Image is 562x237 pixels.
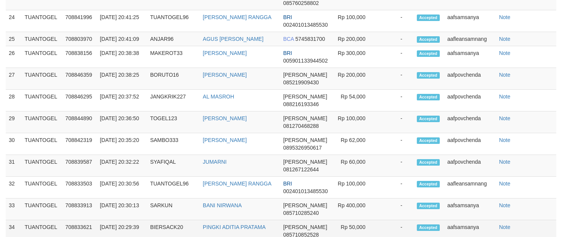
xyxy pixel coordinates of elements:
[203,181,272,187] a: [PERSON_NAME] RANGGA
[6,10,21,32] td: 24
[147,32,200,46] td: ANJAR96
[499,115,510,121] a: Note
[147,133,200,155] td: SAMBO333
[21,198,62,220] td: TUANTOGEL
[283,58,328,64] span: 005901133944502
[444,46,496,68] td: aafsamsanya
[283,22,328,28] span: 002401013485530
[6,133,21,155] td: 30
[21,68,62,90] td: TUANTOGEL
[377,46,413,68] td: -
[334,90,377,111] td: Rp 54,000
[283,202,327,208] span: [PERSON_NAME]
[283,210,319,216] span: 085710285240
[6,177,21,198] td: 32
[499,14,510,20] a: Note
[97,68,147,90] td: [DATE] 20:38:25
[21,10,62,32] td: TUANTOGEL
[203,94,234,100] a: AL MASROH
[417,137,440,144] span: Accepted
[283,145,322,151] span: 0895326950617
[377,10,413,32] td: -
[499,72,510,78] a: Note
[97,177,147,198] td: [DATE] 20:30:56
[499,36,510,42] a: Note
[203,72,247,78] a: [PERSON_NAME]
[6,68,21,90] td: 27
[62,32,97,46] td: 708803970
[283,36,294,42] span: BCA
[97,198,147,220] td: [DATE] 20:30:13
[62,90,97,111] td: 708846295
[62,46,97,68] td: 708838156
[283,224,327,230] span: [PERSON_NAME]
[499,50,510,56] a: Note
[334,46,377,68] td: Rp 300,000
[334,198,377,220] td: Rp 400,000
[417,203,440,209] span: Accepted
[203,137,247,143] a: [PERSON_NAME]
[62,68,97,90] td: 708846359
[21,111,62,133] td: TUANTOGEL
[62,10,97,32] td: 708841996
[417,15,440,21] span: Accepted
[377,90,413,111] td: -
[203,202,242,208] a: BANI NIRWANA
[417,94,440,100] span: Accepted
[283,188,328,194] span: 002401013485530
[444,32,496,46] td: aafleansamnang
[334,155,377,177] td: Rp 60,000
[377,198,413,220] td: -
[499,202,510,208] a: Note
[283,14,292,20] span: BRI
[6,90,21,111] td: 28
[444,155,496,177] td: aafpovchenda
[97,133,147,155] td: [DATE] 20:35:20
[444,133,496,155] td: aafpovchenda
[21,46,62,68] td: TUANTOGEL
[444,68,496,90] td: aafpovchenda
[417,159,440,166] span: Accepted
[6,32,21,46] td: 25
[417,116,440,122] span: Accepted
[377,68,413,90] td: -
[147,177,200,198] td: TUANTOGEL96
[6,198,21,220] td: 33
[62,155,97,177] td: 708839587
[499,94,510,100] a: Note
[21,177,62,198] td: TUANTOGEL
[203,14,272,20] a: [PERSON_NAME] RANGGA
[334,10,377,32] td: Rp 100,000
[283,94,327,100] span: [PERSON_NAME]
[377,133,413,155] td: -
[147,198,200,220] td: SARKUN
[283,123,319,129] span: 081270468288
[377,177,413,198] td: -
[334,111,377,133] td: Rp 100,000
[62,177,97,198] td: 708833503
[283,181,292,187] span: BRI
[203,224,266,230] a: PINGKI ADITIA PRATAMA
[147,90,200,111] td: JANGKRIK227
[97,155,147,177] td: [DATE] 20:32:22
[6,155,21,177] td: 31
[6,46,21,68] td: 26
[21,133,62,155] td: TUANTOGEL
[283,72,327,78] span: [PERSON_NAME]
[21,155,62,177] td: TUANTOGEL
[417,50,440,57] span: Accepted
[283,50,292,56] span: BRI
[377,32,413,46] td: -
[147,111,200,133] td: TOGEL123
[21,32,62,46] td: TUANTOGEL
[334,177,377,198] td: Rp 100,000
[147,155,200,177] td: SYAFIQAL
[499,159,510,165] a: Note
[417,224,440,231] span: Accepted
[97,32,147,46] td: [DATE] 20:41:09
[377,155,413,177] td: -
[6,111,21,133] td: 29
[334,133,377,155] td: Rp 62,000
[499,137,510,143] a: Note
[417,72,440,79] span: Accepted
